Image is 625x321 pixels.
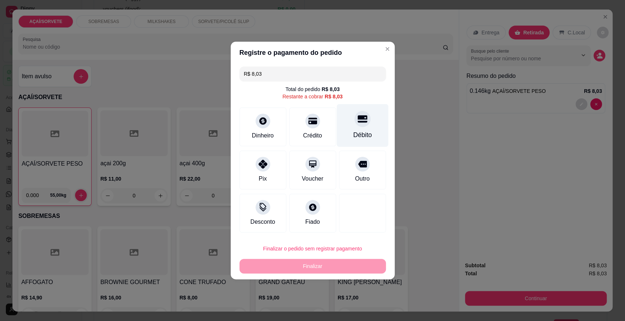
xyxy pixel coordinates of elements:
[303,131,322,140] div: Crédito
[239,241,386,256] button: Finalizar o pedido sem registrar pagamento
[321,86,339,93] div: R$ 8,03
[282,93,342,100] div: Restante a cobrar
[231,42,395,64] header: Registre o pagamento do pedido
[305,218,320,226] div: Fiado
[252,131,274,140] div: Dinheiro
[302,174,323,183] div: Voucher
[353,130,372,140] div: Débito
[325,93,343,100] div: R$ 8,03
[382,43,393,55] button: Close
[258,174,267,183] div: Pix
[250,218,275,226] div: Desconto
[244,67,382,81] input: Ex.: hambúrguer de cordeiro
[285,86,339,93] div: Total do pedido
[355,174,369,183] div: Outro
